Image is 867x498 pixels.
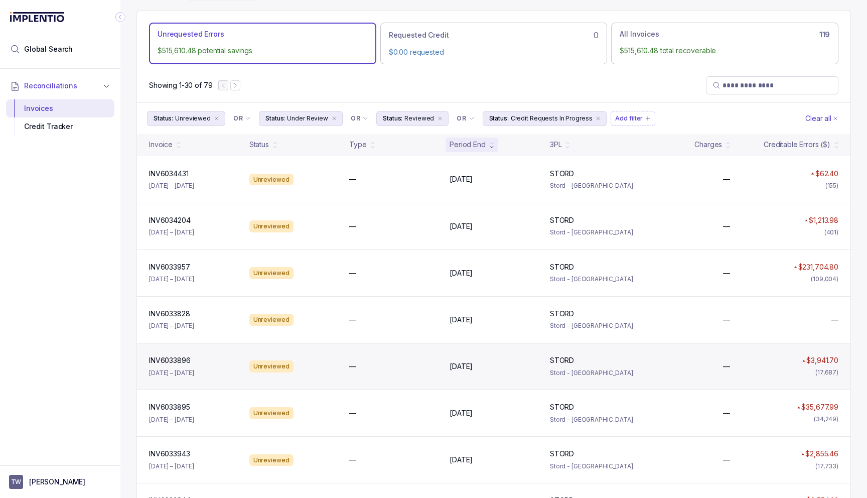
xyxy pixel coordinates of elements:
p: [DATE] – [DATE] [149,321,194,331]
p: Status: [154,113,173,123]
div: Invoice [149,140,173,150]
p: OR [457,114,466,122]
p: STORD [550,449,574,459]
div: Unreviewed [249,314,294,326]
p: INV6033943 [149,449,190,459]
div: Type [349,140,366,150]
button: Filter Chip Add filter [611,111,655,126]
div: Status [249,140,269,150]
p: — [723,408,730,418]
p: OR [233,114,243,122]
div: (34,249) [814,414,838,424]
div: 0 [389,29,599,41]
p: — [723,455,730,465]
div: Reconciliations [6,97,114,138]
button: Filter Chip Credit Requests In Progress [483,111,607,126]
p: Stord - [GEOGRAPHIC_DATA] [550,227,638,237]
p: INV6033895 [149,402,190,412]
div: Unreviewed [249,174,294,186]
div: Unreviewed [249,360,294,372]
p: Clear all [805,113,831,123]
div: Remaining page entries [149,80,212,90]
div: 3PL [550,140,562,150]
p: [DATE] – [DATE] [149,461,194,471]
p: $62.40 [815,169,838,179]
p: — [723,315,730,325]
span: User initials [9,475,23,489]
p: $1,213.98 [809,215,838,225]
li: Filter Chip Connector undefined [351,114,368,122]
p: [DATE] – [DATE] [149,227,194,237]
p: Stord - [GEOGRAPHIC_DATA] [550,321,638,331]
button: Filter Chip Unreviewed [147,111,225,126]
p: — [349,315,356,325]
p: [DATE] [450,221,473,231]
div: remove content [330,114,338,122]
button: User initials[PERSON_NAME] [9,475,111,489]
p: $515,610.48 total recoverable [620,46,830,56]
p: INV6033957 [149,262,190,272]
span: Global Search [24,44,73,54]
p: [DATE] – [DATE] [149,368,194,378]
p: Stord - [GEOGRAPHIC_DATA] [550,461,638,471]
button: Filter Chip Connector undefined [347,111,372,126]
p: [DATE] [450,361,473,371]
p: Stord - [GEOGRAPHIC_DATA] [550,368,638,378]
img: red pointer upwards [811,172,814,175]
div: (155) [825,181,838,191]
img: red pointer upwards [802,359,805,362]
button: Reconciliations [6,75,114,97]
ul: Action Tab Group [149,23,838,64]
p: $515,610.48 potential savings [158,46,368,56]
p: [DATE] – [DATE] [149,415,194,425]
img: red pointer upwards [801,453,804,455]
p: — [349,408,356,418]
p: Stord - [GEOGRAPHIC_DATA] [550,415,638,425]
p: OR [351,114,360,122]
p: INV6034431 [149,169,189,179]
button: Filter Chip Reviewed [376,111,449,126]
p: — [723,268,730,278]
p: $231,704.80 [798,262,838,272]
p: [DATE] – [DATE] [149,181,194,191]
p: [DATE] – [DATE] [149,274,194,284]
p: STORD [550,215,574,225]
button: Clear Filters [803,111,840,126]
div: Creditable Errors ($) [764,140,830,150]
p: STORD [550,402,574,412]
ul: Filter Group [147,111,803,126]
p: — [723,361,730,371]
p: [DATE] [450,315,473,325]
p: Status: [265,113,285,123]
p: INV6033828 [149,309,190,319]
p: — [349,174,356,184]
p: Showing 1-30 of 79 [149,80,212,90]
p: STORD [550,309,574,319]
p: Unrequested Errors [158,29,224,39]
div: (401) [824,227,838,237]
p: STORD [550,169,574,179]
p: — [349,268,356,278]
p: Unreviewed [175,113,211,123]
div: Credit Tracker [14,117,106,136]
div: Invoices [14,99,106,117]
div: remove content [594,114,602,122]
button: Filter Chip Connector undefined [453,111,478,126]
p: Status: [489,113,509,123]
p: — [349,455,356,465]
div: Unreviewed [249,220,294,232]
span: — [831,315,838,325]
p: — [723,174,730,184]
p: $0.00 requested [389,47,599,57]
div: remove content [213,114,221,122]
p: INV6034204 [149,215,191,225]
p: INV6033896 [149,355,191,365]
div: (17,733) [815,461,838,471]
p: Add filter [615,113,643,123]
p: All Invoices [620,29,659,39]
div: Charges [694,140,722,150]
